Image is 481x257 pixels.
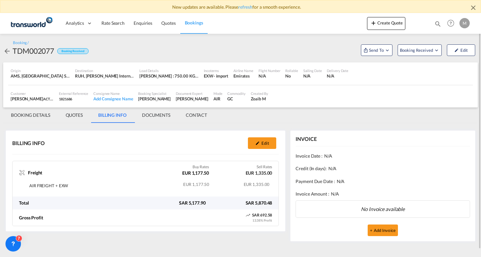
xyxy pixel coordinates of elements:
[303,68,322,73] div: Sailing Date
[176,96,208,102] div: [PERSON_NAME]
[204,68,228,73] div: Incoterms
[59,97,72,101] span: 1821686
[296,135,316,142] div: INVOICE
[244,182,270,187] span: EUR 1,335.00
[161,20,175,26] span: Quotes
[328,165,336,172] span: N/A
[193,164,209,170] label: Buy Rates
[445,18,456,29] span: Help
[185,20,203,25] span: Bookings
[13,200,146,206] div: Total
[75,68,134,73] div: Destination
[296,162,470,175] div: Credit (In days):
[434,20,441,30] div: icon-magnify
[368,225,398,236] button: + Add Invoice
[57,48,88,54] div: Booking Received
[259,73,280,79] div: N/A
[3,46,13,56] div: icon-arrow-left
[182,170,209,178] div: EUR 1,177.50
[370,19,377,27] md-icon: icon-plus 400-fg
[66,20,84,26] span: Analytics
[296,175,470,188] div: Payment Due Date :
[59,91,88,96] div: External Reference
[257,164,272,170] label: Sell Rates
[454,48,459,52] md-icon: icon-pencil
[255,141,260,145] md-icon: icon-pencil
[245,213,250,218] md-icon: icon-trending-up
[139,68,199,73] div: Load Details
[93,91,133,96] div: Consignee Name
[434,20,441,27] md-icon: icon-magnify
[213,73,228,79] div: - import
[129,13,157,34] a: Enquiries
[10,16,53,31] img: 1a84b2306ded11f09c1219774cd0a0fe.png
[233,73,253,79] div: Emirates
[180,13,208,34] a: Bookings
[146,200,212,206] div: SAR 5,177.90
[240,213,272,218] div: SAR 692.58
[227,91,245,96] div: Commodity
[331,191,339,197] span: N/A
[233,68,253,73] div: Airline Name
[296,150,470,162] div: Invoice Date :
[1,4,480,10] div: New updates are available. Please for a smooth experience.
[61,13,97,34] div: Analytics
[75,73,134,79] div: RUH, King Khaled International, Riyadh, Saudi Arabia, Middle East, Middle East
[134,107,178,123] md-tab-item: DOCUMENTS
[285,73,298,79] div: No
[445,18,459,29] div: Help
[93,96,133,102] div: Add Consignee Name
[213,96,222,102] div: AIR
[251,96,268,102] div: Zoaib M
[183,182,209,187] span: EUR 1,177.50
[285,68,298,73] div: Rollable
[11,96,54,102] div: [PERSON_NAME]
[324,153,332,159] span: N/A
[178,107,215,123] md-tab-item: CONTACT
[138,91,171,96] div: Booking Specialist
[58,107,90,123] md-tab-item: QUOTES
[101,20,125,26] span: Rate Search
[227,96,245,102] div: GC
[398,44,442,56] button: Open demo menu
[43,96,93,101] span: ACTIVE LOGISTIC SERVICES CO
[139,73,199,79] div: [PERSON_NAME] : 750.00 KG | Volumetric Wt : 750.00 KG | Chargeable Wt : 750.00 KG
[157,13,180,34] a: Quotes
[29,183,68,188] span: AIR FREIGHT + EXW
[469,4,477,12] md-icon: icon-close
[252,218,272,223] div: 13.38% Profit
[134,20,152,26] span: Enquiries
[97,13,129,34] a: Rate Search
[296,188,470,200] div: Invoice Amount :
[296,200,470,218] div: No Invoice available
[361,44,392,56] button: Open demo menu
[3,107,58,123] md-tab-item: BOOKING DETAILS
[368,47,384,53] span: Send To
[303,73,322,79] div: N/A
[138,96,171,102] div: [PERSON_NAME]
[259,68,280,73] div: Flight Number
[176,91,208,96] div: Document Expert
[3,107,215,123] md-pagination-wrapper: Use the left and right arrow keys to navigate between tabs
[90,107,134,123] md-tab-item: BILLING INFO
[248,137,276,149] button: icon-pencilEdit
[3,47,11,55] md-icon: icon-arrow-left
[13,40,29,46] div: Booking /
[337,178,345,185] span: N/A
[447,44,475,56] button: icon-pencilEdit
[246,170,272,178] div: EUR 1,335.00
[12,140,45,147] div: BILLING INFO
[212,200,279,206] div: SAR 5,870.48
[11,73,70,79] div: AMS, Amsterdam Schiphol, Amsterdam, Netherlands, Western Europe, Europe
[327,73,348,79] div: N/A
[213,91,222,96] div: Mode
[11,91,54,96] div: Customer
[459,18,470,28] div: M
[6,6,136,13] body: Editor, editor36
[28,170,42,176] span: Freight
[400,47,434,53] span: Booking Received
[13,46,54,56] div: TDM002077
[367,17,405,30] button: icon-plus 400-fgCreate Quote
[11,68,70,73] div: Origin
